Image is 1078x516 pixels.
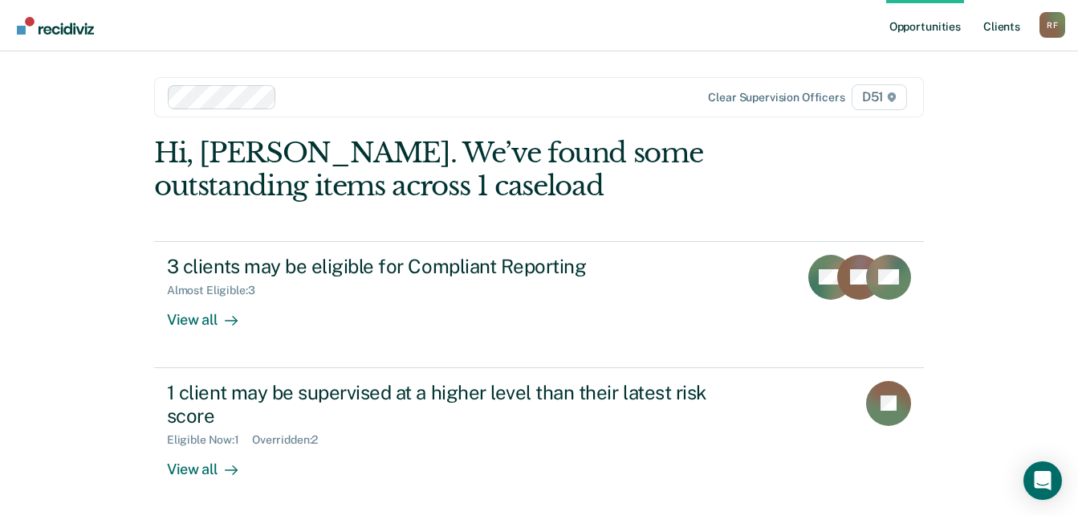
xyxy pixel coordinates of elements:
[1039,12,1065,38] div: R F
[167,284,268,297] div: Almost Eligible : 3
[167,255,730,278] div: 3 clients may be eligible for Compliant Reporting
[154,137,770,203] div: Hi, [PERSON_NAME]. We’ve found some outstanding items across 1 caseload
[167,381,730,428] div: 1 client may be supervised at a higher level than their latest risk score
[167,447,257,478] div: View all
[167,297,257,329] div: View all
[1039,12,1065,38] button: Profile dropdown button
[17,17,94,35] img: Recidiviz
[1023,461,1062,500] div: Open Intercom Messenger
[154,241,924,368] a: 3 clients may be eligible for Compliant ReportingAlmost Eligible:3View all
[852,84,907,110] span: D51
[708,91,844,104] div: Clear supervision officers
[167,433,252,447] div: Eligible Now : 1
[252,433,331,447] div: Overridden : 2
